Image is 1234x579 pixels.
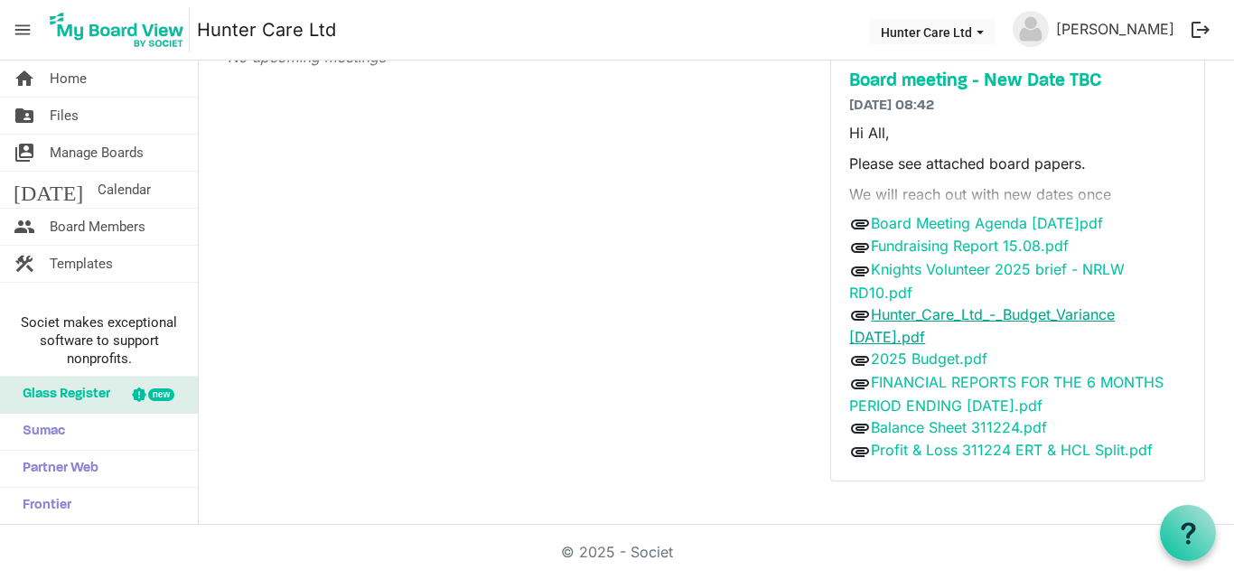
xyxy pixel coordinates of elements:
span: Frontier [14,488,71,524]
span: home [14,61,35,97]
span: attachment [849,304,871,326]
a: Board meeting - New Date TBC [849,70,1186,92]
span: folder_shared [14,98,35,134]
span: Societ makes exceptional software to support nonprofits. [8,313,190,368]
span: Partner Web [14,451,98,487]
span: menu [5,13,40,47]
a: My Board View Logo [44,7,197,52]
span: attachment [849,417,871,439]
a: 2025 Budget.pdf [871,350,987,368]
img: no-profile-picture.svg [1013,11,1049,47]
span: Home [50,61,87,97]
span: Calendar [98,172,151,208]
span: attachment [849,213,871,235]
a: Board Meeting Agenda [DATE]pdf [871,214,1103,232]
span: Glass Register [14,377,110,413]
a: © 2025 - Societ [561,543,673,561]
a: Knights Volunteer 2025 brief - NRLW RD10.pdf [849,260,1125,302]
span: people [14,209,35,245]
span: attachment [849,350,871,371]
p: Hi All, [849,122,1186,144]
a: Hunter_Care_Ltd_-_Budget_Variance [DATE].pdf [849,305,1115,347]
img: My Board View Logo [44,7,190,52]
span: [DATE] 08:42 [849,98,934,113]
span: Board Members [50,209,145,245]
span: attachment [849,237,871,258]
a: FINANCIAL REPORTS FOR THE 6 MONTHS PERIOD ENDING [DATE].pdf [849,373,1164,415]
span: attachment [849,373,871,395]
button: Hunter Care Ltd dropdownbutton [869,19,996,44]
span: attachment [849,260,871,282]
span: Manage Boards [50,135,144,171]
span: construction [14,246,35,282]
span: attachment [849,441,871,462]
a: [PERSON_NAME] [1049,11,1182,47]
p: We will reach out with new dates once confirmed. [849,183,1186,227]
a: Fundraising Report 15.08.pdf [871,237,1069,255]
span: Sumac [14,414,65,450]
span: Templates [50,246,113,282]
a: Profit & Loss 311224 ERT & HCL Split.pdf [871,441,1153,459]
p: Please see attached board papers. [849,153,1186,174]
a: Balance Sheet 311224.pdf [871,418,1047,436]
span: Files [50,98,79,134]
a: Hunter Care Ltd [197,12,336,48]
span: [DATE] [14,172,83,208]
div: new [148,388,174,401]
span: switch_account [14,135,35,171]
button: logout [1182,11,1220,49]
